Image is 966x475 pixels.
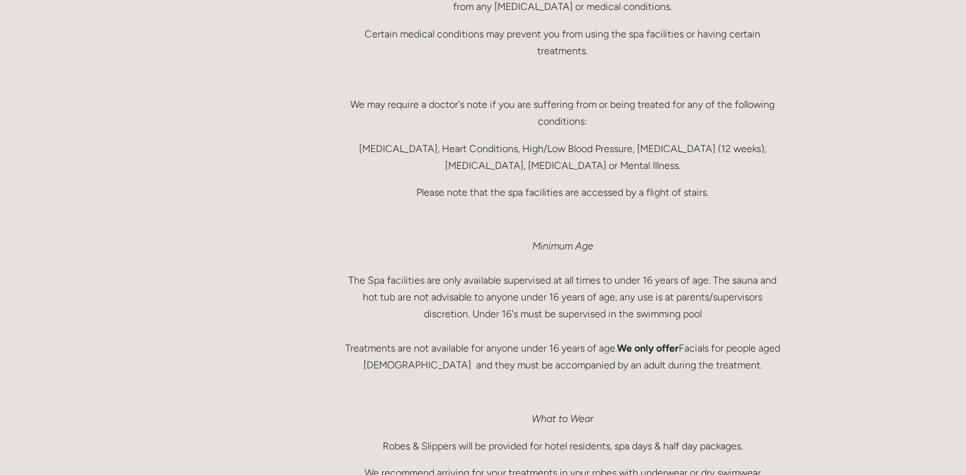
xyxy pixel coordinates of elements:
[532,240,593,252] em: Minimum Age
[344,140,781,174] p: [MEDICAL_DATA], Heart Conditions, High/Low Blood Pressure, [MEDICAL_DATA] (12 weeks), [MEDICAL_DA...
[344,96,781,130] p: We may require a doctor's note if you are suffering from or being treated for any of the followin...
[532,413,593,425] em: What to Wear
[344,26,781,59] p: Certain medical conditions may prevent you from using the spa facilities or having certain treatm...
[344,438,781,454] p: Robes & Slippers will be provided for hotel residents, spa days & half day packages.
[344,238,781,373] p: The Spa facilities are only available supervised at all times to under 16 years of age. The sauna...
[617,342,679,354] strong: We only offer
[344,184,781,201] p: Please note that the spa facilities are accessed by a flight of stairs.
